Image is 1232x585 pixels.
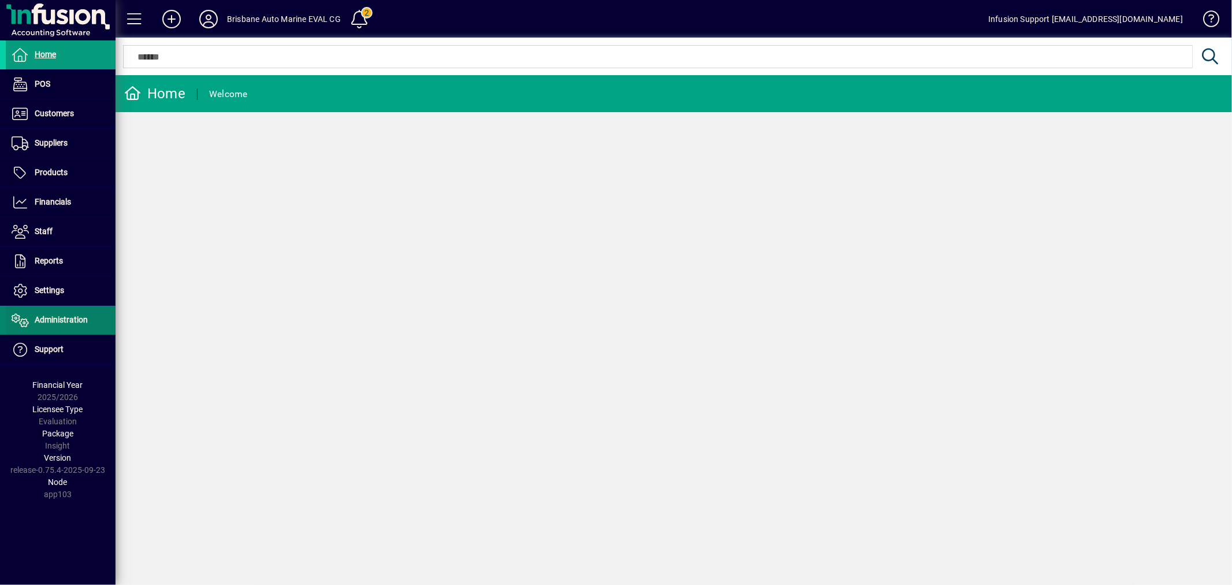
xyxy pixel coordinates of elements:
a: Knowledge Base [1194,2,1218,40]
div: Home [124,84,185,103]
span: Financial Year [33,380,83,390]
a: Settings [6,276,116,305]
button: Add [153,9,190,29]
span: Support [35,345,64,354]
a: Support [6,335,116,364]
span: Package [42,429,73,438]
a: Staff [6,217,116,246]
span: Home [35,50,56,59]
div: Brisbane Auto Marine EVAL CG [227,10,341,28]
a: POS [6,70,116,99]
span: POS [35,79,50,88]
div: Infusion Support [EMAIL_ADDRESS][DOMAIN_NAME] [988,10,1183,28]
a: Financials [6,188,116,217]
span: Settings [35,286,64,295]
div: Welcome [209,85,248,103]
a: Reports [6,247,116,276]
span: Products [35,168,68,177]
a: Products [6,158,116,187]
a: Administration [6,306,116,335]
span: Reports [35,256,63,265]
span: Version [44,453,72,462]
span: Licensee Type [33,405,83,414]
span: Suppliers [35,138,68,147]
span: Administration [35,315,88,324]
span: Customers [35,109,74,118]
a: Customers [6,99,116,128]
span: Financials [35,197,71,206]
a: Suppliers [6,129,116,158]
span: Node [49,477,68,487]
button: Profile [190,9,227,29]
span: Staff [35,227,53,236]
